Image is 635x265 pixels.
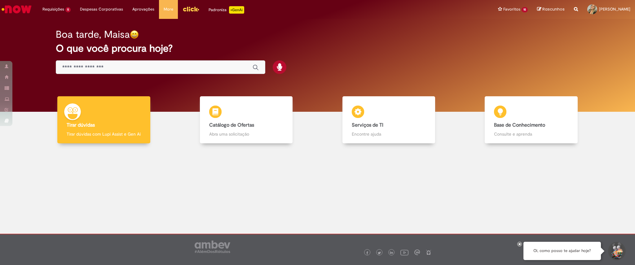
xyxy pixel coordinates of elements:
b: Tirar dúvidas [67,122,95,128]
span: 5 [65,7,71,12]
span: 15 [522,7,528,12]
button: Iniciar Conversa de Suporte [607,242,626,260]
img: logo_footer_linkedin.png [390,251,393,255]
b: Catálogo de Ofertas [209,122,254,128]
a: Rascunhos [537,7,565,12]
img: click_logo_yellow_360x200.png [183,4,199,14]
b: Base de Conhecimento [494,122,545,128]
p: Abra uma solicitação [209,131,284,137]
div: Oi, como posso te ajudar hoje? [523,242,601,260]
img: logo_footer_workplace.png [414,250,420,255]
a: Tirar dúvidas Tirar dúvidas com Lupi Assist e Gen Ai [33,96,175,144]
b: Serviços de TI [352,122,383,128]
p: Tirar dúvidas com Lupi Assist e Gen Ai [67,131,141,137]
img: logo_footer_naosei.png [426,250,431,255]
span: [PERSON_NAME] [599,7,630,12]
img: happy-face.png [130,30,139,39]
img: logo_footer_youtube.png [400,248,408,256]
div: Padroniza [209,6,244,14]
p: +GenAi [229,6,244,14]
p: Consulte e aprenda [494,131,568,137]
p: Encontre ajuda [352,131,426,137]
a: Serviços de TI Encontre ajuda [318,96,460,144]
img: ServiceNow [1,3,33,15]
a: Catálogo de Ofertas Abra uma solicitação [175,96,318,144]
span: Favoritos [503,6,520,12]
h2: Boa tarde, Maisa [56,29,130,40]
span: More [164,6,173,12]
span: Rascunhos [542,6,565,12]
span: Aprovações [132,6,154,12]
span: Despesas Corporativas [80,6,123,12]
img: logo_footer_ambev_rotulo_gray.png [195,241,230,253]
img: logo_footer_twitter.png [378,251,381,254]
img: logo_footer_facebook.png [366,251,369,254]
a: Base de Conhecimento Consulte e aprenda [460,96,602,144]
span: Requisições [42,6,64,12]
h2: O que você procura hoje? [56,43,580,54]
